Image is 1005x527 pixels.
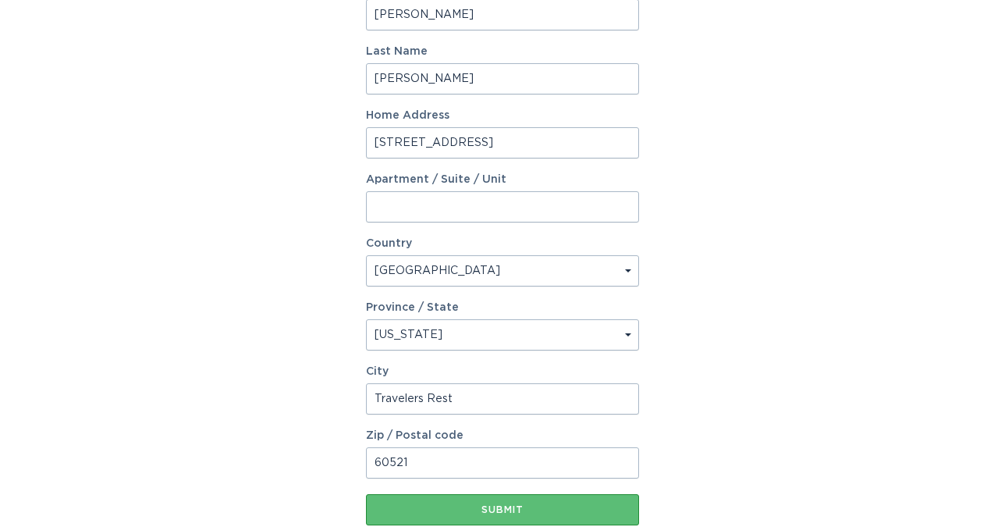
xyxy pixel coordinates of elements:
label: Apartment / Suite / Unit [366,174,639,185]
label: Last Name [366,46,639,57]
label: Home Address [366,110,639,121]
label: Zip / Postal code [366,430,639,441]
label: Province / State [366,302,459,313]
label: Country [366,238,412,249]
div: Submit [374,505,631,515]
button: Submit [366,494,639,525]
label: City [366,366,639,377]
